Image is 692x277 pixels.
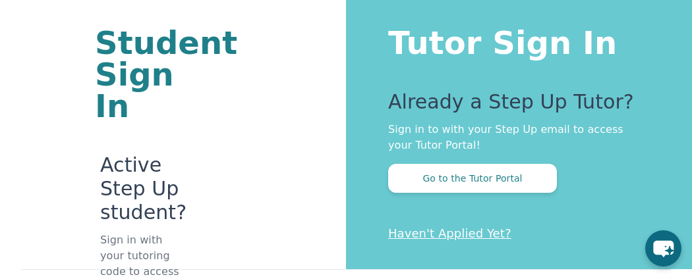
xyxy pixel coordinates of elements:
[388,90,639,122] p: Already a Step Up Tutor?
[388,226,511,240] a: Haven't Applied Yet?
[645,230,681,266] button: chat-button
[388,164,557,193] button: Go to the Tutor Portal
[388,172,557,184] a: Go to the Tutor Portal
[95,27,188,122] h1: Student Sign In
[100,153,188,232] p: Active Step Up student?
[388,122,639,153] p: Sign in to with your Step Up email to access your Tutor Portal!
[388,22,639,59] h1: Tutor Sign In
